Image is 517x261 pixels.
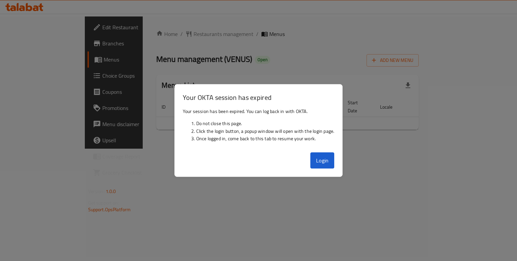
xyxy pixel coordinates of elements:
button: Login [310,152,335,169]
li: Click the login button, a popup window will open with the login page. [196,127,335,135]
li: Once logged in, come back to this tab to resume your work. [196,135,335,142]
li: Do not close this page. [196,120,335,127]
h3: Your OKTA session has expired [183,92,335,102]
div: Your session has been expired. You can log back in with OKTA. [175,105,343,150]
